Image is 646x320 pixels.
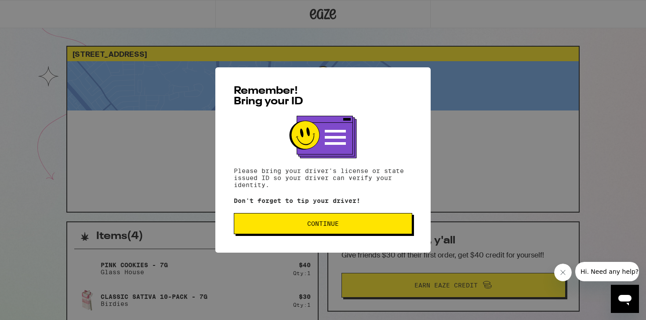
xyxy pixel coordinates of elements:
[234,197,412,204] p: Don't forget to tip your driver!
[611,285,639,313] iframe: Button to launch messaging window
[554,264,572,281] iframe: Close message
[234,167,412,188] p: Please bring your driver's license or state issued ID so your driver can verify your identity.
[575,262,639,281] iframe: Message from company
[307,221,339,227] span: Continue
[234,86,303,107] span: Remember! Bring your ID
[234,213,412,234] button: Continue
